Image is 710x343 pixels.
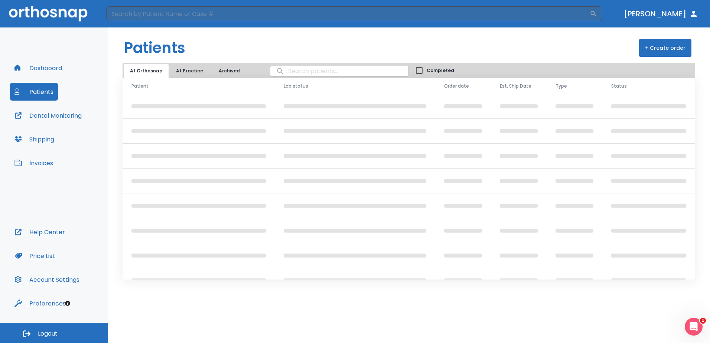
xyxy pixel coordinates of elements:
[700,318,706,324] span: 1
[124,37,185,59] h1: Patients
[611,83,627,89] span: Status
[10,107,86,124] button: Dental Monitoring
[131,83,149,89] span: Patient
[170,64,209,78] button: At Practice
[444,83,469,89] span: Order date
[9,6,88,21] img: Orthosnap
[106,6,590,21] input: Search by Patient Name or Case #
[639,39,691,57] button: + Create order
[10,59,66,77] button: Dashboard
[685,318,703,336] iframe: Intercom live chat
[556,83,567,89] span: Type
[270,64,408,78] input: search
[124,64,169,78] button: At Orthosnap
[10,83,58,101] button: Patients
[10,271,84,288] button: Account Settings
[10,294,70,312] button: Preferences
[621,7,701,20] button: [PERSON_NAME]
[427,67,454,74] span: Completed
[284,83,308,89] span: Lab status
[10,247,59,265] button: Price List
[124,64,249,78] div: tabs
[64,300,71,307] div: Tooltip anchor
[10,154,58,172] button: Invoices
[10,130,59,148] button: Shipping
[211,64,248,78] button: Archived
[500,83,531,89] span: Est. Ship Date
[10,223,69,241] button: Help Center
[38,330,58,338] span: Logout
